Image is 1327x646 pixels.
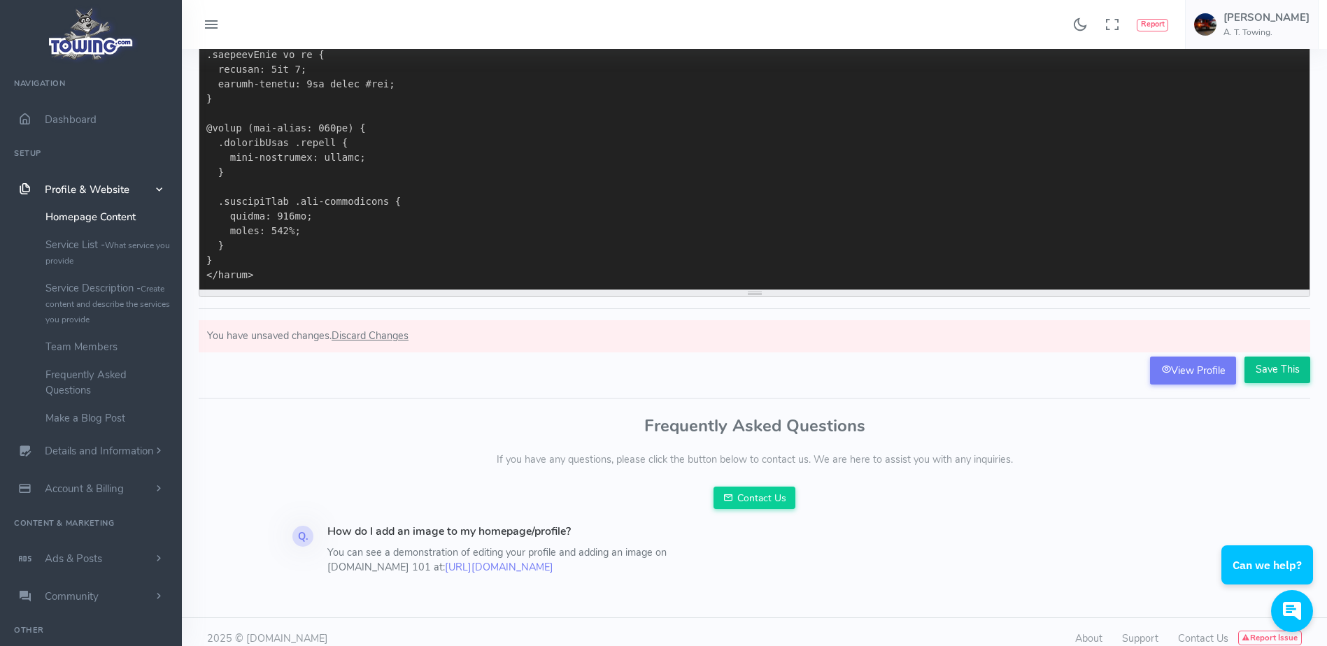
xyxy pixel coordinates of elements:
[35,404,182,432] a: Make a Blog Post
[1244,357,1310,383] input: Save This
[35,231,182,274] a: Service List -What service you provide
[45,589,99,603] span: Community
[445,560,553,574] a: [URL][DOMAIN_NAME]
[35,274,182,333] a: Service Description -Create content and describe the services you provide
[1194,13,1216,36] img: user-image
[1223,12,1310,23] h5: [PERSON_NAME]
[199,452,1310,468] p: If you have any questions, please click the button below to contact us. We are here to assist you...
[45,482,124,496] span: Account & Billing
[45,445,154,459] span: Details and Information
[45,240,170,266] small: What service you provide
[45,113,97,127] span: Dashboard
[1075,631,1102,645] a: About
[1211,507,1327,646] iframe: Conversations
[332,329,409,343] span: Discard Changes
[714,487,796,509] a: Contact Us
[35,333,182,361] a: Team Members
[45,552,102,566] span: Ads & Posts
[45,182,129,196] span: Profile & Website
[1122,631,1158,645] a: Support
[35,361,182,404] a: Frequently Asked Questions
[327,545,746,575] p: You can see a demonstration of editing your profile and adding an image on [DOMAIN_NAME] 101 at:
[199,417,1310,435] h3: Frequently Asked Questions
[199,290,1310,296] div: resize
[1178,631,1228,645] a: Contact Us
[45,283,170,325] small: Create content and describe the services you provide
[1150,357,1236,385] a: View Profile
[292,526,313,547] div: Q.
[35,203,182,231] a: Homepage Content
[1223,28,1310,37] h6: A. T. Towing.
[1137,19,1168,31] button: Report
[199,320,1310,352] div: You have unsaved changes.
[44,4,139,64] img: logo
[327,526,746,538] h4: How do I add an image to my homepage/profile?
